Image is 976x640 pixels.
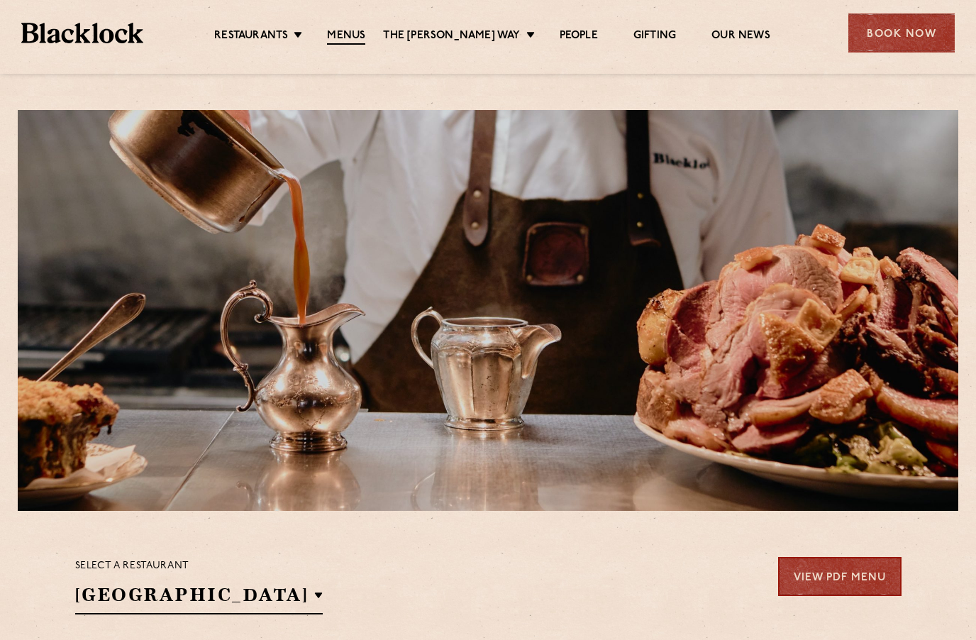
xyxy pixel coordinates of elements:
[327,29,365,45] a: Menus
[560,29,598,43] a: People
[214,29,288,43] a: Restaurants
[75,583,323,614] h2: [GEOGRAPHIC_DATA]
[848,13,955,53] div: Book Now
[778,557,902,596] a: View PDF Menu
[75,557,323,575] p: Select a restaurant
[21,23,143,43] img: BL_Textured_Logo-footer-cropped.svg
[633,29,676,43] a: Gifting
[711,29,770,43] a: Our News
[383,29,520,43] a: The [PERSON_NAME] Way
